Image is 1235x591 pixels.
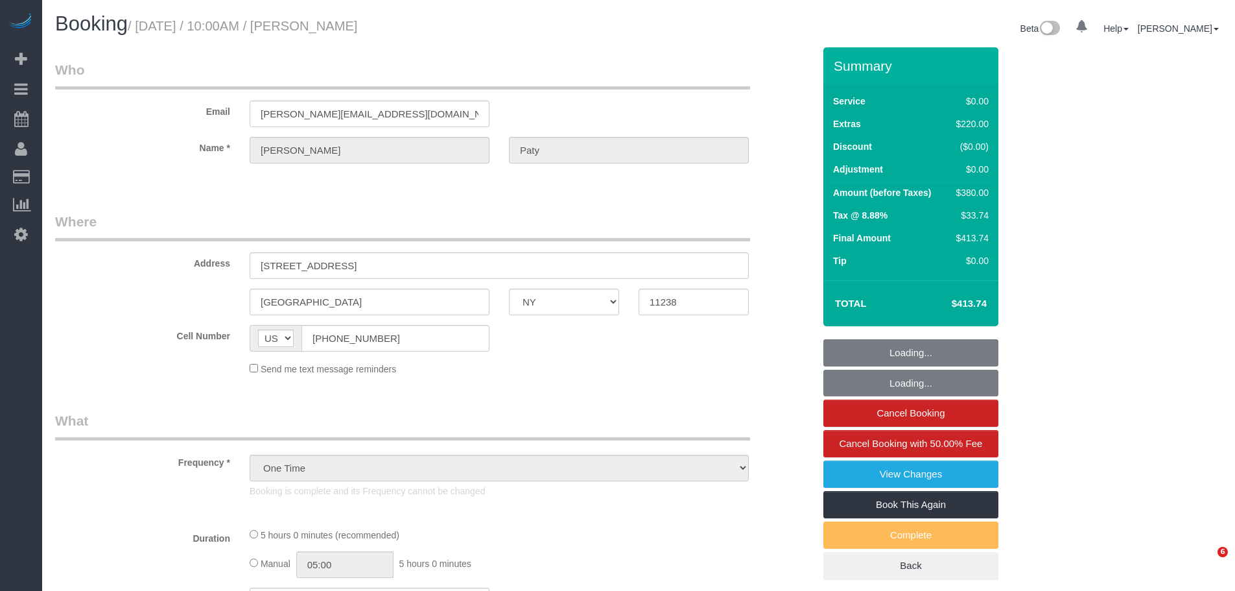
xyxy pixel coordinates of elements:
[1039,21,1060,38] img: New interface
[8,13,34,31] img: Automaid Logo
[913,298,987,309] h4: $413.74
[1138,23,1219,34] a: [PERSON_NAME]
[833,117,861,130] label: Extras
[833,140,872,153] label: Discount
[951,254,989,267] div: $0.00
[1020,23,1061,34] a: Beta
[55,212,750,241] legend: Where
[951,209,989,222] div: $33.74
[55,60,750,90] legend: Who
[45,137,240,154] label: Name *
[261,530,399,540] span: 5 hours 0 minutes (recommended)
[250,137,489,163] input: First Name
[1217,547,1228,557] span: 6
[250,485,749,498] p: Booking is complete and its Frequency cannot be changed
[45,452,240,469] label: Frequency *
[45,101,240,118] label: Email
[261,364,396,374] span: Send me text message reminders
[823,400,998,427] a: Cancel Booking
[951,186,989,199] div: $380.00
[951,232,989,245] div: $413.74
[833,232,891,245] label: Final Amount
[833,186,931,199] label: Amount (before Taxes)
[55,411,750,440] legend: What
[45,252,240,270] label: Address
[1103,23,1129,34] a: Help
[840,438,983,449] span: Cancel Booking with 50.00% Fee
[1191,547,1222,578] iframe: Intercom live chat
[823,552,998,579] a: Back
[951,163,989,176] div: $0.00
[833,254,847,267] label: Tip
[833,209,888,222] label: Tax @ 8.88%
[45,527,240,545] label: Duration
[250,289,489,315] input: City
[835,298,867,309] strong: Total
[509,137,749,163] input: Last Name
[833,163,883,176] label: Adjustment
[951,95,989,108] div: $0.00
[823,430,998,457] a: Cancel Booking with 50.00% Fee
[55,12,128,35] span: Booking
[951,140,989,153] div: ($0.00)
[301,325,489,352] input: Cell Number
[834,58,992,73] h3: Summary
[261,559,290,569] span: Manual
[823,491,998,518] a: Book This Again
[399,559,471,569] span: 5 hours 0 minutes
[250,101,489,127] input: Email
[823,461,998,488] a: View Changes
[833,95,865,108] label: Service
[639,289,749,315] input: Zip Code
[128,19,357,33] small: / [DATE] / 10:00AM / [PERSON_NAME]
[951,117,989,130] div: $220.00
[45,325,240,343] label: Cell Number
